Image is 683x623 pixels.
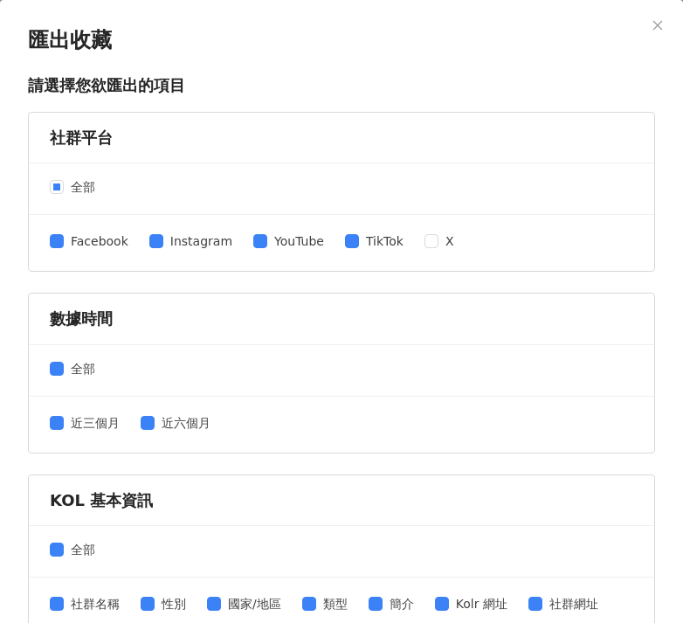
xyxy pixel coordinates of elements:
span: X [438,232,461,251]
span: TikTok [359,232,410,251]
span: 近六個月 [155,413,217,433]
div: 社群平台 [50,127,633,149]
p: 匯出收藏 [28,28,655,52]
div: KOL 基本資訊 [50,489,633,511]
span: 簡介 [383,594,421,613]
span: close [652,19,664,31]
span: Kolr 網址 [449,594,514,613]
span: Facebook [64,232,135,251]
div: 數據時間 [50,308,633,329]
span: 國家/地區 [221,594,288,613]
span: 社群網址 [542,594,605,613]
button: Close [640,8,675,43]
span: 類型 [316,594,355,613]
span: 社群名稱 [64,594,127,613]
p: 請選擇您欲匯出的項目 [28,74,655,96]
span: 全部 [64,359,102,378]
span: YouTube [267,232,331,251]
span: 近三個月 [64,413,127,433]
span: 性別 [155,594,193,613]
span: 全部 [64,540,102,559]
span: 全部 [64,177,102,197]
span: Instagram [163,232,239,251]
